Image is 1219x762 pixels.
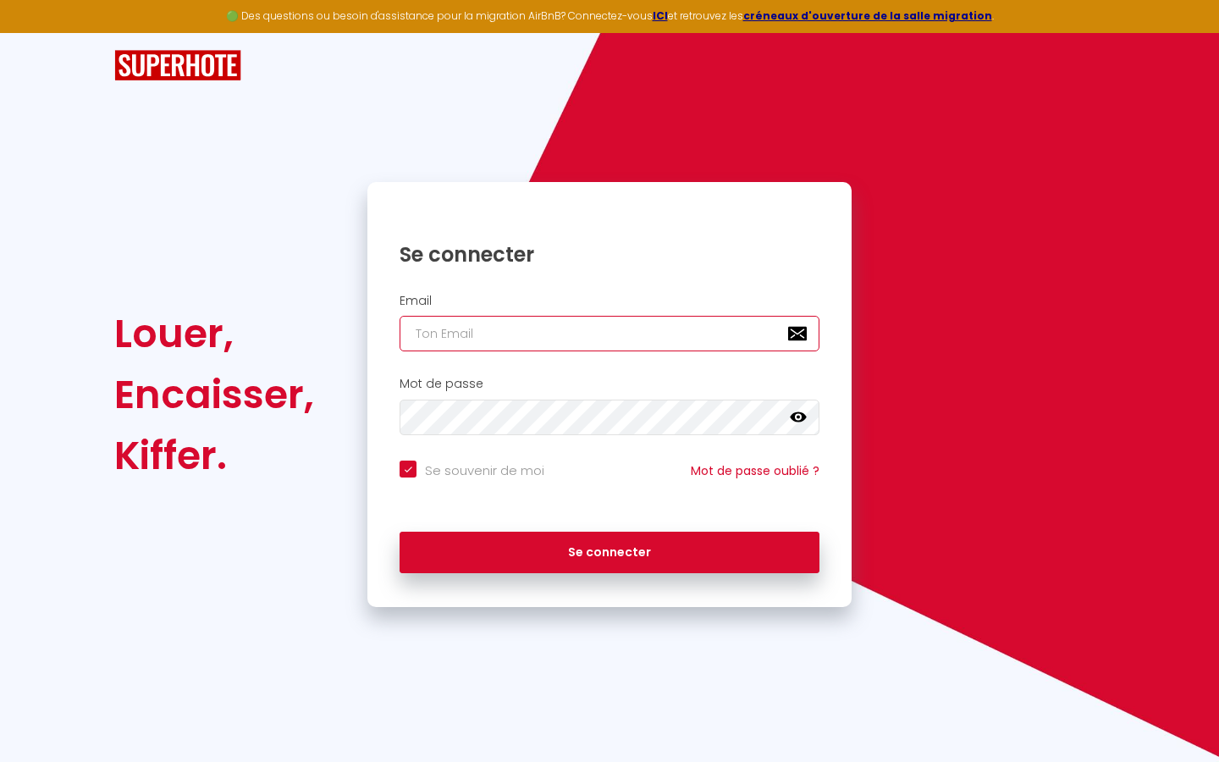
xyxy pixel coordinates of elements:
[743,8,992,23] a: créneaux d'ouverture de la salle migration
[691,462,819,479] a: Mot de passe oublié ?
[653,8,668,23] a: ICI
[400,377,819,391] h2: Mot de passe
[400,316,819,351] input: Ton Email
[400,532,819,574] button: Se connecter
[114,50,241,81] img: SuperHote logo
[114,364,314,425] div: Encaisser,
[114,425,314,486] div: Kiffer.
[114,303,314,364] div: Louer,
[400,294,819,308] h2: Email
[400,241,819,268] h1: Se connecter
[14,7,64,58] button: Ouvrir le widget de chat LiveChat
